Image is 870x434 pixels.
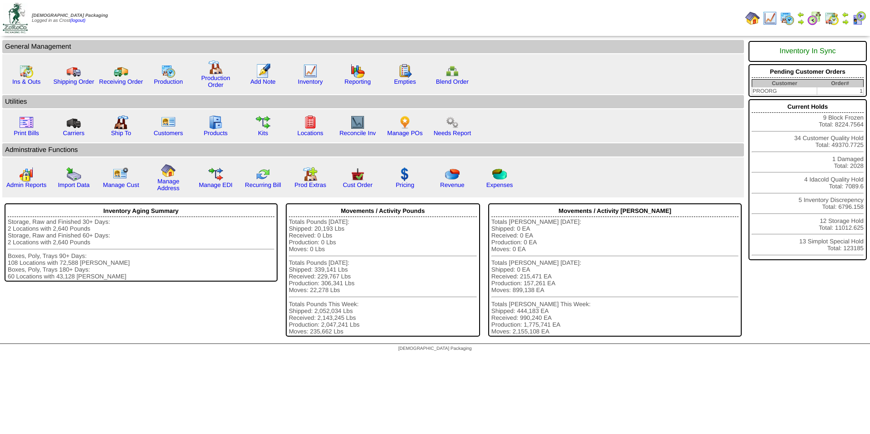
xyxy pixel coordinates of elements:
[303,64,318,78] img: line_graph.gif
[445,64,460,78] img: network.png
[12,78,40,85] a: Ins & Outs
[343,182,372,188] a: Cust Order
[752,101,864,113] div: Current Holds
[114,64,128,78] img: truck2.gif
[752,43,864,60] div: Inventory In Sync
[256,64,270,78] img: orders.gif
[797,18,804,25] img: arrowright.gif
[491,218,738,335] div: Totals [PERSON_NAME] [DATE]: Shipped: 0 EA Received: 0 EA Production: 0 EA Moves: 0 EA Totals [PE...
[797,11,804,18] img: arrowleft.gif
[396,182,415,188] a: Pricing
[208,167,223,182] img: edi.gif
[2,143,744,156] td: Adminstrative Functions
[256,167,270,182] img: reconcile.gif
[445,167,460,182] img: pie_chart.png
[199,182,233,188] a: Manage EDI
[6,182,46,188] a: Admin Reports
[19,167,34,182] img: graph2.png
[350,167,365,182] img: cust_order.png
[103,182,139,188] a: Manage Cust
[157,178,180,192] a: Manage Address
[66,167,81,182] img: import.gif
[394,78,416,85] a: Empties
[842,18,849,25] img: arrowright.gif
[492,167,507,182] img: pie_chart2.png
[745,11,760,25] img: home.gif
[14,130,39,136] a: Print Bills
[289,205,477,217] div: Movements / Activity Pounds
[780,11,794,25] img: calendarprod.gif
[294,182,326,188] a: Prod Extras
[114,115,128,130] img: factory2.gif
[440,182,464,188] a: Revenue
[289,218,477,335] div: Totals Pounds [DATE]: Shipped: 20,193 Lbs Received: 0 Lbs Production: 0 Lbs Moves: 0 Lbs Totals P...
[486,182,513,188] a: Expenses
[763,11,777,25] img: line_graph.gif
[852,11,866,25] img: calendarcustomer.gif
[2,40,744,53] td: General Management
[817,80,863,87] th: Order#
[113,167,130,182] img: managecust.png
[245,182,281,188] a: Recurring Bill
[8,205,274,217] div: Inventory Aging Summary
[3,3,28,33] img: zoroco-logo-small.webp
[842,11,849,18] img: arrowleft.gif
[824,11,839,25] img: calendarinout.gif
[398,115,412,130] img: po.png
[817,87,863,95] td: 1
[2,95,744,108] td: Utilities
[111,130,131,136] a: Ship To
[161,163,176,178] img: home.gif
[63,130,84,136] a: Carriers
[208,60,223,75] img: factory.gif
[298,78,323,85] a: Inventory
[398,167,412,182] img: dollar.gif
[339,130,376,136] a: Reconcile Inv
[303,115,318,130] img: locations.gif
[58,182,90,188] a: Import Data
[387,130,423,136] a: Manage POs
[752,66,864,78] div: Pending Customer Orders
[201,75,230,88] a: Production Order
[70,18,86,23] a: (logout)
[297,130,323,136] a: Locations
[99,78,143,85] a: Receiving Order
[258,130,268,136] a: Kits
[807,11,822,25] img: calendarblend.gif
[8,218,274,280] div: Storage, Raw and Finished 30+ Days: 2 Locations with 2,640 Pounds Storage, Raw and Finished 60+ D...
[434,130,471,136] a: Needs Report
[32,13,108,18] span: [DEMOGRAPHIC_DATA] Packaging
[250,78,276,85] a: Add Note
[19,64,34,78] img: calendarinout.gif
[398,346,471,351] span: [DEMOGRAPHIC_DATA] Packaging
[66,115,81,130] img: truck3.gif
[436,78,469,85] a: Blend Order
[154,130,183,136] a: Customers
[208,115,223,130] img: cabinet.gif
[204,130,228,136] a: Products
[749,99,867,260] div: 9 Block Frozen Total: 8224.7564 34 Customer Quality Hold Total: 49370.7725 1 Damaged Total: 2028 ...
[752,87,817,95] td: PROORG
[256,115,270,130] img: workflow.gif
[752,80,817,87] th: Customer
[350,64,365,78] img: graph.gif
[154,78,183,85] a: Production
[66,64,81,78] img: truck.gif
[303,167,318,182] img: prodextras.gif
[350,115,365,130] img: line_graph2.gif
[344,78,371,85] a: Reporting
[445,115,460,130] img: workflow.png
[19,115,34,130] img: invoice2.gif
[491,205,738,217] div: Movements / Activity [PERSON_NAME]
[32,13,108,23] span: Logged in as Crost
[398,64,412,78] img: workorder.gif
[161,64,176,78] img: calendarprod.gif
[161,115,176,130] img: customers.gif
[53,78,94,85] a: Shipping Order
